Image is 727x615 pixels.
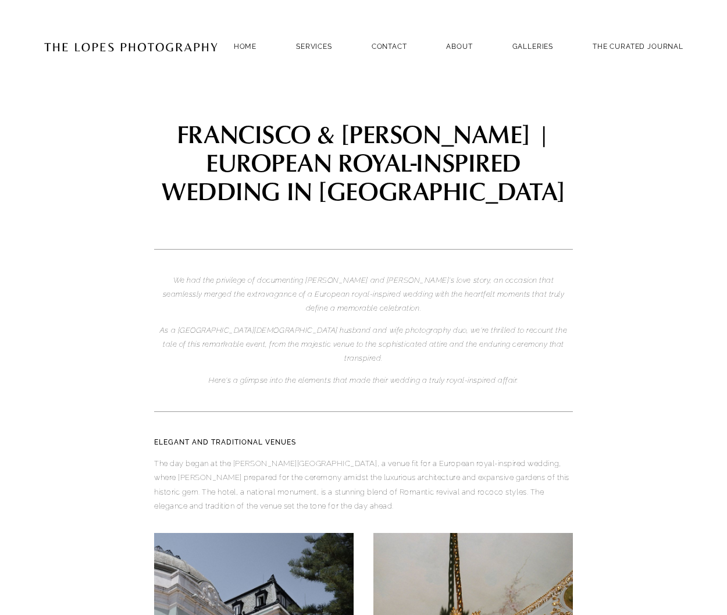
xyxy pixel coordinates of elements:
strong: Elegant and Traditional Venues [154,438,296,446]
a: Contact [372,38,407,54]
em: As a [GEOGRAPHIC_DATA][DEMOGRAPHIC_DATA] husband and wife photography duo, we're thrilled to reco... [160,326,569,363]
a: THE CURATED JOURNAL [593,38,683,54]
img: Portugal Wedding Photographer | The Lopes Photography [44,18,218,75]
a: Home [234,38,256,54]
a: SERVICES [296,42,332,51]
h1: FRANCISCO & [PERSON_NAME] | EUROPEAN ROYAL-INSPIRED WEDDING IN [GEOGRAPHIC_DATA] [154,119,573,205]
em: Here's a glimpse into the elements that made their wedding a truly royal-inspired affair. [209,376,518,385]
em: We had the privilege of documenting [PERSON_NAME] and [PERSON_NAME]'s love story, an occasion tha... [163,276,566,313]
p: The day began at the [PERSON_NAME][GEOGRAPHIC_DATA], a venue fit for a European royal-inspired we... [154,457,573,513]
a: GALLERIES [512,38,554,54]
a: ABOUT [446,38,472,54]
